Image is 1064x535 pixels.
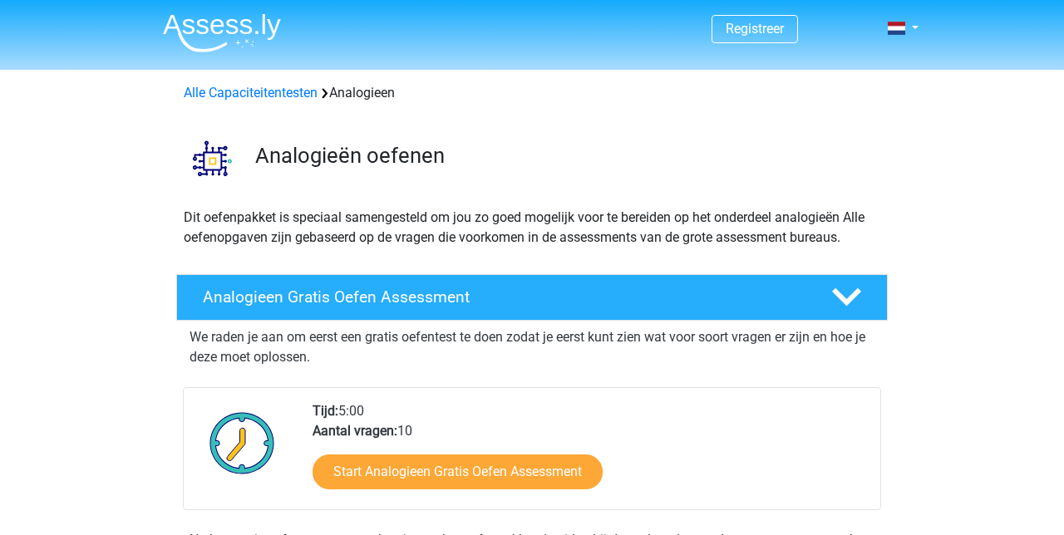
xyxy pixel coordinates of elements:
[300,401,879,509] div: 5:00 10
[170,274,894,321] a: Analogieen Gratis Oefen Assessment
[313,423,397,439] b: Aantal vragen:
[313,403,338,419] b: Tijd:
[313,454,603,489] a: Start Analogieen Gratis Oefen Assessment
[177,83,887,103] div: Analogieen
[255,143,874,169] h3: Analogieën oefenen
[203,287,805,307] h4: Analogieen Gratis Oefen Assessment
[177,123,248,194] img: analogieen
[190,327,874,367] p: We raden je aan om eerst een gratis oefentest te doen zodat je eerst kunt zien wat voor soort vra...
[200,401,284,484] img: Klok
[184,208,880,248] p: Dit oefenpakket is speciaal samengesteld om jou zo goed mogelijk voor te bereiden op het onderdee...
[184,85,318,101] a: Alle Capaciteitentesten
[726,21,784,37] a: Registreer
[163,13,281,52] img: Assessly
